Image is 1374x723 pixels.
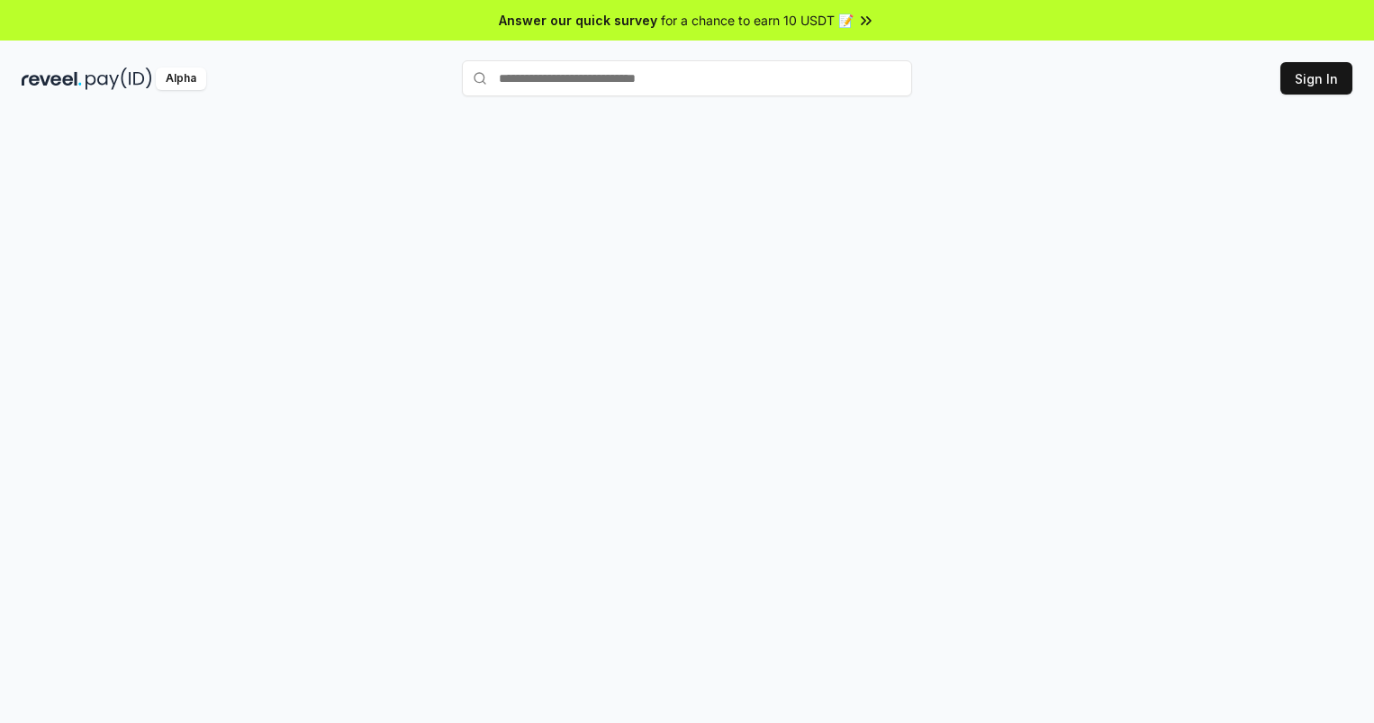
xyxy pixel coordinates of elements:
img: pay_id [86,68,152,90]
img: reveel_dark [22,68,82,90]
div: Alpha [156,68,206,90]
span: Answer our quick survey [499,11,657,30]
button: Sign In [1280,62,1352,95]
span: for a chance to earn 10 USDT 📝 [661,11,854,30]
